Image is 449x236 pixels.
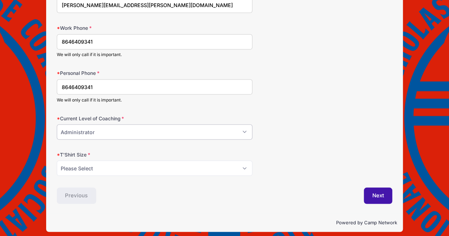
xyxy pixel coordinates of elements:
label: T'Shirt Size [57,151,169,158]
label: Personal Phone [57,70,169,77]
p: Powered by Camp Network [52,219,397,226]
label: Current Level of Coaching [57,115,169,122]
div: We will only call if it is important. [57,51,253,58]
label: Work Phone [57,24,169,32]
div: We will only call if it is important. [57,97,253,103]
button: Next [364,187,393,204]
